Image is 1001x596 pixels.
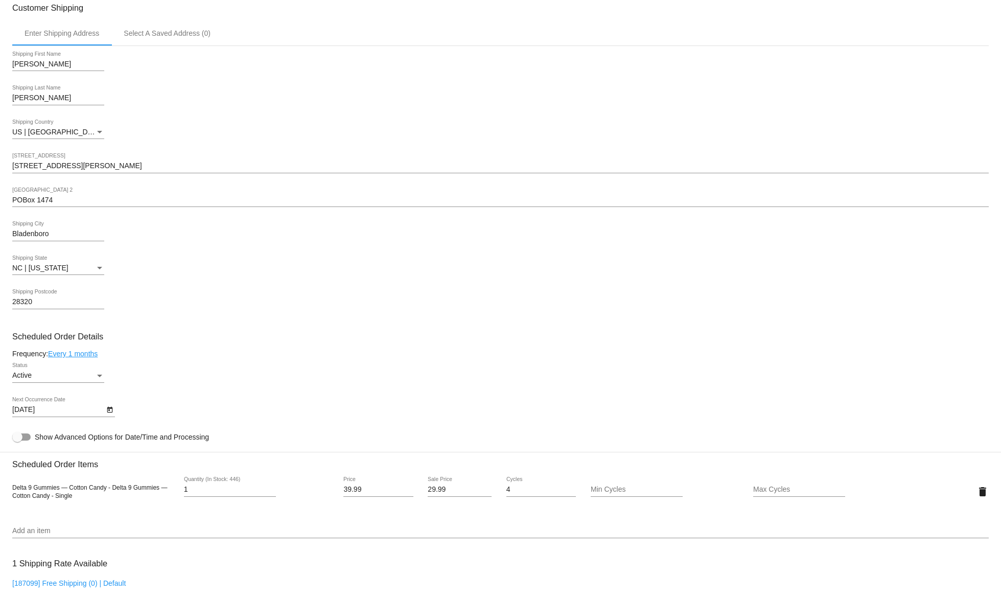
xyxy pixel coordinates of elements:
[12,372,104,380] mat-select: Status
[12,484,167,499] span: Delta 9 Gummies — Cotton Candy - Delta 9 Gummies — Cotton Candy - Single
[104,404,115,415] button: Open calendar
[12,162,989,170] input: Shipping Street 1
[12,553,107,575] h3: 1 Shipping Rate Available
[48,350,98,358] a: Every 1 months
[12,527,989,535] input: Add an item
[35,432,209,442] span: Show Advanced Options for Date/Time and Processing
[12,298,104,306] input: Shipping Postcode
[124,29,211,37] div: Select A Saved Address (0)
[343,486,413,494] input: Price
[12,332,989,341] h3: Scheduled Order Details
[12,579,126,587] a: [187099] Free Shipping (0) | Default
[12,60,104,68] input: Shipping First Name
[12,230,104,238] input: Shipping City
[184,486,276,494] input: Quantity (In Stock: 446)
[12,128,103,136] span: US | [GEOGRAPHIC_DATA]
[25,29,99,37] div: Enter Shipping Address
[506,486,576,494] input: Cycles
[12,128,104,136] mat-select: Shipping Country
[591,486,683,494] input: Min Cycles
[12,452,989,469] h3: Scheduled Order Items
[12,3,989,13] h3: Customer Shipping
[428,486,492,494] input: Sale Price
[12,264,68,272] span: NC | [US_STATE]
[12,94,104,102] input: Shipping Last Name
[12,371,32,379] span: Active
[12,350,989,358] div: Frequency:
[976,486,989,498] mat-icon: delete
[753,486,845,494] input: Max Cycles
[12,196,989,204] input: Shipping Street 2
[12,264,104,272] mat-select: Shipping State
[12,406,104,414] input: Next Occurrence Date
